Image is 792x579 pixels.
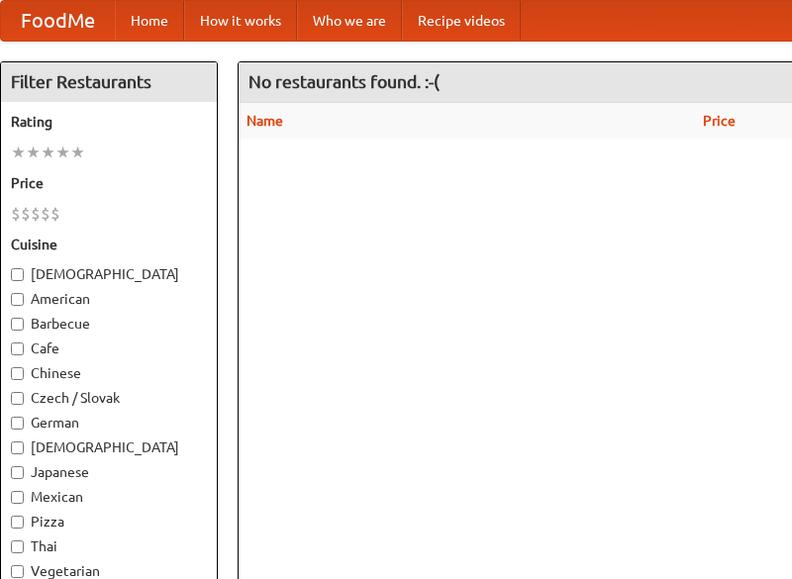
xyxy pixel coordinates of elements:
label: American [11,289,207,309]
label: Cafe [11,338,207,358]
label: German [11,413,207,433]
li: ★ [26,142,41,163]
li: ★ [41,142,55,163]
label: Barbecue [11,314,207,334]
h5: Price [11,173,207,193]
a: Who we are [297,1,402,41]
input: German [11,417,24,430]
ng-pluralize: No restaurants found. :-( [248,72,440,91]
label: [DEMOGRAPHIC_DATA] [11,264,207,284]
li: $ [21,203,31,225]
li: $ [50,203,60,225]
li: $ [31,203,41,225]
label: Thai [11,536,207,556]
input: [DEMOGRAPHIC_DATA] [11,268,24,281]
a: Recipe videos [402,1,521,41]
input: Vegetarian [11,565,24,578]
h5: Rating [11,112,207,132]
a: Home [115,1,184,41]
label: Chinese [11,363,207,383]
label: Japanese [11,462,207,482]
a: Price [703,113,736,129]
input: Chinese [11,367,24,380]
h4: Filter Restaurants [1,62,217,102]
a: Name [247,113,283,129]
label: Mexican [11,487,207,507]
li: ★ [70,142,85,163]
input: American [11,293,24,306]
input: Thai [11,540,24,553]
a: How it works [184,1,297,41]
input: [DEMOGRAPHIC_DATA] [11,441,24,454]
input: Pizza [11,516,24,529]
input: Cafe [11,342,24,355]
li: $ [11,203,21,225]
label: [DEMOGRAPHIC_DATA] [11,437,207,457]
li: $ [41,203,50,225]
li: ★ [55,142,70,163]
input: Mexican [11,491,24,504]
label: Czech / Slovak [11,388,207,408]
a: FoodMe [1,1,115,41]
input: Barbecue [11,318,24,331]
input: Japanese [11,466,24,479]
li: ★ [11,142,26,163]
label: Pizza [11,512,207,531]
input: Czech / Slovak [11,392,24,405]
h5: Cuisine [11,235,207,254]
